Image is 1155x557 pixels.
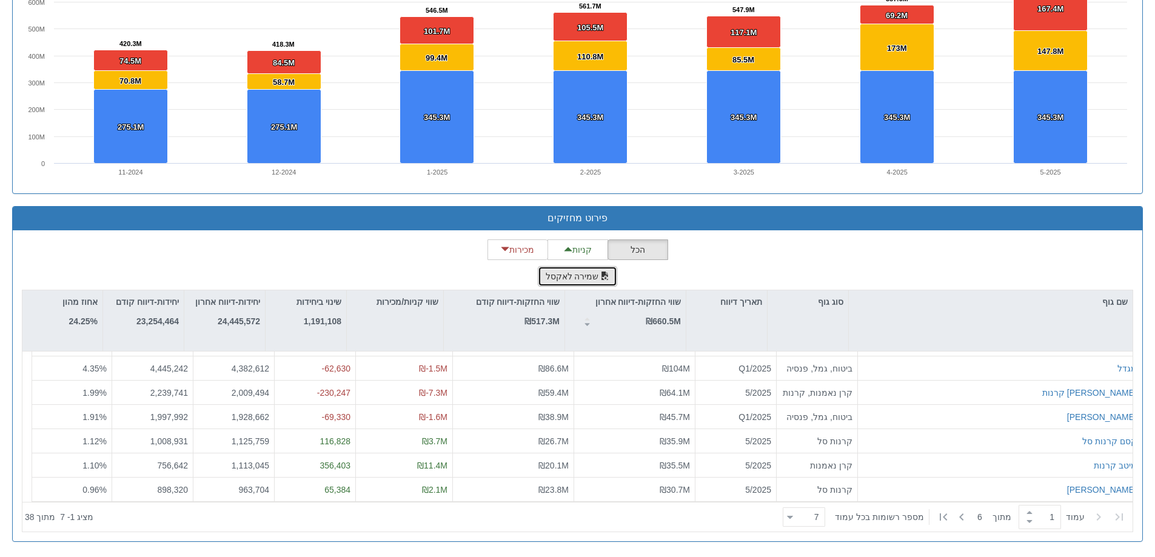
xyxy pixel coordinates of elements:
[577,113,603,122] tspan: 345.3M
[280,410,350,422] div: -69,330
[426,53,447,62] tspan: 99.4M
[37,410,107,422] div: 1.91 %
[731,113,757,122] tspan: 345.3M
[835,511,924,523] span: ‏מספר רשומות בכל עמוד
[280,483,350,495] div: 65,384
[778,504,1130,530] div: ‏ מתוך
[136,316,179,326] strong: 23,254,464
[118,122,144,132] tspan: 275.1M
[195,295,260,309] p: יחידות-דיווח אחרון
[887,168,908,176] text: 4-2025
[41,160,45,167] text: 0
[782,459,852,471] div: קרן נאמנות
[660,387,690,397] span: ₪64.1M
[117,410,188,422] div: 1,997,992
[273,78,295,87] tspan: 58.7M
[117,362,188,374] div: 4,445,242
[272,41,295,48] tspan: 418.3M
[117,483,188,495] div: 898,320
[700,483,771,495] div: 5/2025
[198,410,269,422] div: 1,928,662
[28,79,45,87] text: 300M
[538,412,569,421] span: ₪38.9M
[660,484,690,494] span: ₪30.7M
[1067,483,1137,495] div: [PERSON_NAME]
[419,412,447,421] span: ₪-1.6M
[1042,386,1137,398] button: [PERSON_NAME] קרנות
[476,295,560,309] p: שווי החזקות-דיווח קודם
[69,316,98,326] strong: 24.25%
[579,2,601,10] tspan: 561.7M
[538,387,569,397] span: ₪59.4M
[577,23,603,32] tspan: 105.5M
[117,386,188,398] div: 2,239,741
[37,435,107,447] div: 1.12 %
[28,53,45,60] text: 400M
[660,436,690,445] span: ₪35.9M
[734,168,754,176] text: 3-2025
[118,168,142,176] text: 11-2024
[280,459,350,471] div: 356,403
[198,459,269,471] div: 1,113,045
[1082,435,1137,447] button: קסם קרנות סל
[547,239,608,260] button: קניות
[37,362,107,374] div: 4.35 %
[271,122,297,132] tspan: 275.1M
[580,168,601,176] text: 2-2025
[884,113,910,122] tspan: 345.3M
[732,6,755,13] tspan: 547.9M
[538,436,569,445] span: ₪26.7M
[419,363,447,373] span: ₪-1.5M
[417,460,447,470] span: ₪11.4M
[422,484,447,494] span: ₪2.1M
[28,106,45,113] text: 200M
[280,362,350,374] div: -62,630
[538,460,569,470] span: ₪20.1M
[218,316,260,326] strong: 24,445,572
[198,386,269,398] div: 2,009,494
[296,295,341,309] p: שינוי ביחידות
[22,213,1133,224] h3: פירוט מחזיקים
[660,412,690,421] span: ₪45.7M
[117,435,188,447] div: 1,008,931
[28,25,45,33] text: 500M
[782,435,852,447] div: קרנות סל
[198,483,269,495] div: 963,704
[116,295,179,309] p: יחידות-דיווח קודם
[886,11,908,20] tspan: 69.2M
[422,436,447,445] span: ₪3.7M
[25,504,93,530] div: ‏מציג 1 - 7 ‏ מתוך 38
[119,56,141,65] tspan: 74.5M
[646,316,681,326] strong: ₪660.5M
[782,362,852,374] div: ביטוח, גמל, פנסיה
[595,295,681,309] p: שווי החזקות-דיווח אחרון
[198,435,269,447] div: 1,125,759
[686,290,767,313] div: תאריך דיווח
[700,386,771,398] div: 5/2025
[977,511,993,523] span: 6
[273,58,295,67] tspan: 84.5M
[419,387,447,397] span: ₪-7.3M
[1094,459,1137,471] button: מיטב קרנות
[1037,4,1063,13] tspan: 167.4M
[119,76,141,85] tspan: 70.8M
[524,316,560,326] strong: ₪517.3M
[1040,168,1060,176] text: 5-2025
[782,410,852,422] div: ביטוח, גמל, פנסיה
[608,239,668,260] button: הכל
[1037,47,1063,56] tspan: 147.8M
[660,460,690,470] span: ₪35.5M
[700,459,771,471] div: 5/2025
[347,290,443,313] div: שווי קניות/מכירות
[768,290,848,313] div: סוג גוף
[1117,362,1137,374] button: מגדל
[424,113,450,122] tspan: 345.3M
[280,435,350,447] div: 116,828
[424,27,450,36] tspan: 101.7M
[37,483,107,495] div: 0.96 %
[198,362,269,374] div: 4,382,612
